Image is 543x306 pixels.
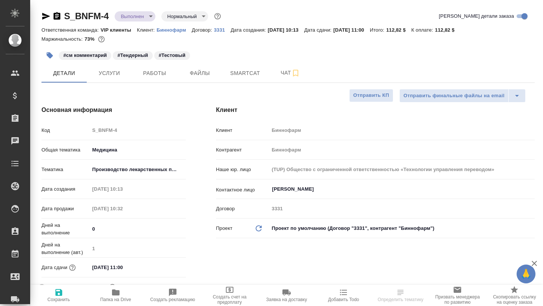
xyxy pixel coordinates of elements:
[100,297,131,302] span: Папка на Drive
[137,69,173,78] span: Работы
[41,205,90,213] p: Дата продажи
[269,125,535,136] input: Пустое поле
[156,26,192,33] a: Биннофарм
[41,222,90,237] p: Дней на выполнение
[214,27,230,33] p: 3331
[201,285,258,306] button: Создать счет на предоплату
[486,285,543,306] button: Скопировать ссылку на оценку заказа
[101,27,137,33] p: VIP клиенты
[118,13,146,20] button: Выполнен
[97,34,106,44] button: 2137.16 RUB;
[52,12,61,21] button: Скопировать ссылку
[370,27,386,33] p: Итого:
[411,27,435,33] p: К оплате:
[399,89,509,103] button: Отправить финальные файлы на email
[216,225,233,232] p: Проект
[531,188,532,190] button: Open
[216,106,535,115] h4: Клиент
[266,297,307,302] span: Заявка на доставку
[269,144,535,155] input: Пустое поле
[435,27,460,33] p: 112,82 $
[161,11,208,21] div: Выполнен
[333,27,370,33] p: [DATE] 11:00
[41,106,186,115] h4: Основная информация
[386,27,411,33] p: 112,82 $
[87,285,144,306] button: Папка на Drive
[107,282,117,292] button: Выбери, если сб и вс нужно считать рабочими днями для выполнения заказа.
[90,125,186,136] input: Пустое поле
[41,146,90,154] p: Общая тематика
[112,52,153,58] span: Тендерный
[64,11,109,21] a: S_BNFM-4
[90,223,186,234] input: ✎ Введи что-нибудь
[231,27,268,33] p: Дата создания:
[216,186,269,194] p: Контактное лицо
[90,163,186,176] div: Производство лекарственных препаратов
[439,12,514,20] span: [PERSON_NAME] детали заказа
[182,69,218,78] span: Файлы
[378,297,423,302] span: Определить тематику
[90,203,156,214] input: Пустое поле
[227,69,263,78] span: Smartcat
[150,297,195,302] span: Создать рекламацию
[52,283,102,291] span: Учитывать выходные
[90,262,156,273] input: ✎ Введи что-нибудь
[372,285,429,306] button: Определить тематику
[41,12,51,21] button: Скопировать ссылку для ЯМессенджера
[41,36,84,42] p: Маржинальность:
[403,92,505,100] span: Отправить финальные файлы на email
[41,27,101,33] p: Ответственная команда:
[117,52,148,59] p: #Тендерный
[90,243,186,254] input: Пустое поле
[213,11,222,21] button: Доп статусы указывают на важность/срочность заказа
[58,52,112,58] span: см комментарий
[156,27,192,33] p: Биннофарм
[159,52,186,59] p: #Тестовый
[214,26,230,33] a: 3331
[144,285,201,306] button: Создать рекламацию
[48,297,70,302] span: Сохранить
[399,89,526,103] div: split button
[429,285,486,306] button: Призвать менеджера по развитию
[115,11,155,21] div: Выполнен
[30,285,87,306] button: Сохранить
[216,146,269,154] p: Контрагент
[434,294,482,305] span: Призвать менеджера по развитию
[269,222,535,235] div: Проект по умолчанию (Договор "3331", контрагент "Биннофарм")
[304,27,333,33] p: Дата сдачи:
[517,265,535,283] button: 🙏
[153,52,191,58] span: Тестовый
[41,166,90,173] p: Тематика
[328,297,359,302] span: Добавить Todo
[91,69,127,78] span: Услуги
[216,205,269,213] p: Договор
[90,184,156,194] input: Пустое поле
[520,266,532,282] span: 🙏
[46,69,82,78] span: Детали
[41,264,67,271] p: Дата сдачи
[291,69,300,78] svg: Подписаться
[268,27,304,33] p: [DATE] 10:13
[349,89,393,102] button: Отправить КП
[272,68,308,78] span: Чат
[353,91,389,100] span: Отправить КП
[90,144,186,156] div: Медицина
[165,13,199,20] button: Нормальный
[258,285,315,306] button: Заявка на доставку
[216,166,269,173] p: Наше юр. лицо
[216,127,269,134] p: Клиент
[41,241,90,256] p: Дней на выполнение (авт.)
[84,36,96,42] p: 73%
[315,285,372,306] button: Добавить Todo
[491,294,538,305] span: Скопировать ссылку на оценку заказа
[41,47,58,64] button: Добавить тэг
[41,127,90,134] p: Код
[269,164,535,175] input: Пустое поле
[63,52,107,59] p: #см комментарий
[41,185,90,193] p: Дата создания
[137,27,156,33] p: Клиент:
[67,263,77,272] button: Если добавить услуги и заполнить их объемом, то дата рассчитается автоматически
[206,294,253,305] span: Создать счет на предоплату
[269,203,535,214] input: Пустое поле
[192,27,214,33] p: Договор:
